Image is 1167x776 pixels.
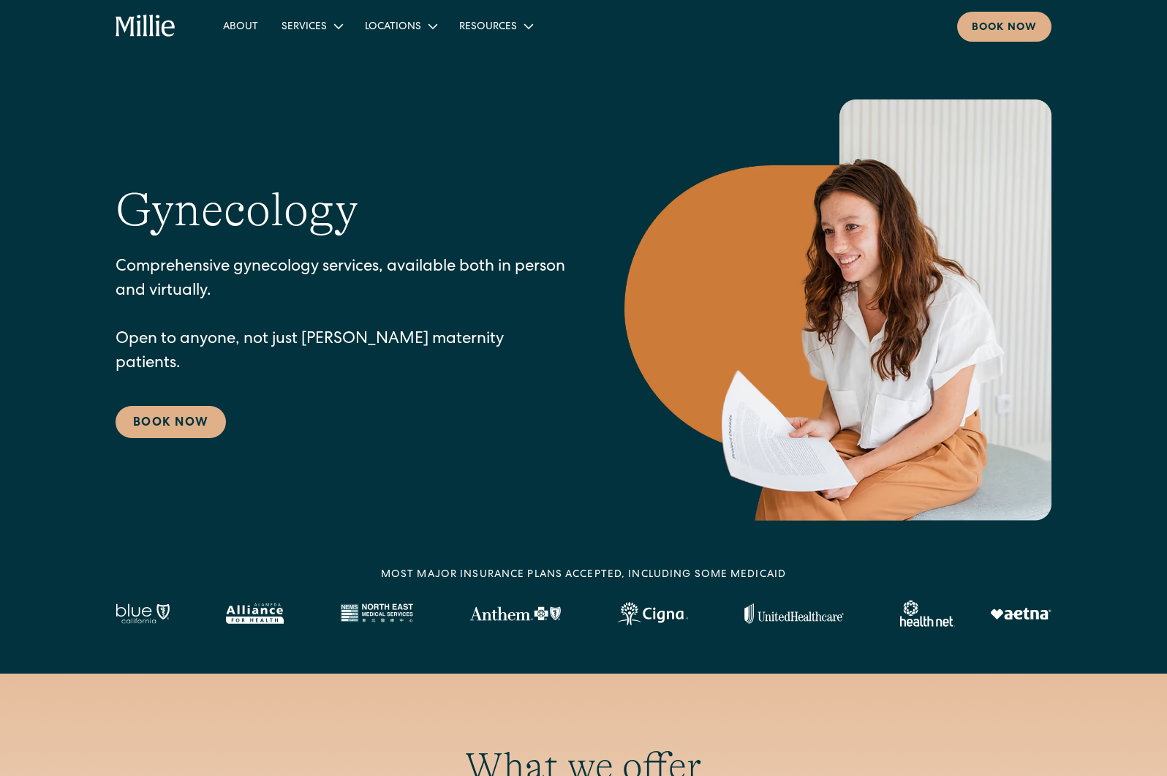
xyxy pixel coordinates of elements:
[116,182,358,238] h1: Gynecology
[116,15,176,38] a: home
[744,603,844,624] img: United Healthcare logo
[365,20,421,35] div: Locations
[353,14,447,38] div: Locations
[381,568,786,583] div: MOST MAJOR INSURANCE PLANS ACCEPTED, INCLUDING some MEDICAID
[282,20,327,35] div: Services
[211,14,270,38] a: About
[116,256,566,377] p: Comprehensive gynecology services, available both in person and virtually. Open to anyone, not ju...
[270,14,353,38] div: Services
[340,603,413,624] img: North East Medical Services logo
[990,608,1051,619] img: Aetna logo
[459,20,517,35] div: Resources
[116,603,170,624] img: Blue California logo
[900,600,955,627] img: Healthnet logo
[972,20,1037,36] div: Book now
[116,406,226,438] a: Book Now
[469,606,561,621] img: Anthem Logo
[226,603,284,624] img: Alameda Alliance logo
[957,12,1051,42] a: Book now
[447,14,543,38] div: Resources
[617,602,688,625] img: Cigna logo
[624,99,1051,521] img: Smiling woman holding documents during a consultation, reflecting supportive guidance in maternit...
